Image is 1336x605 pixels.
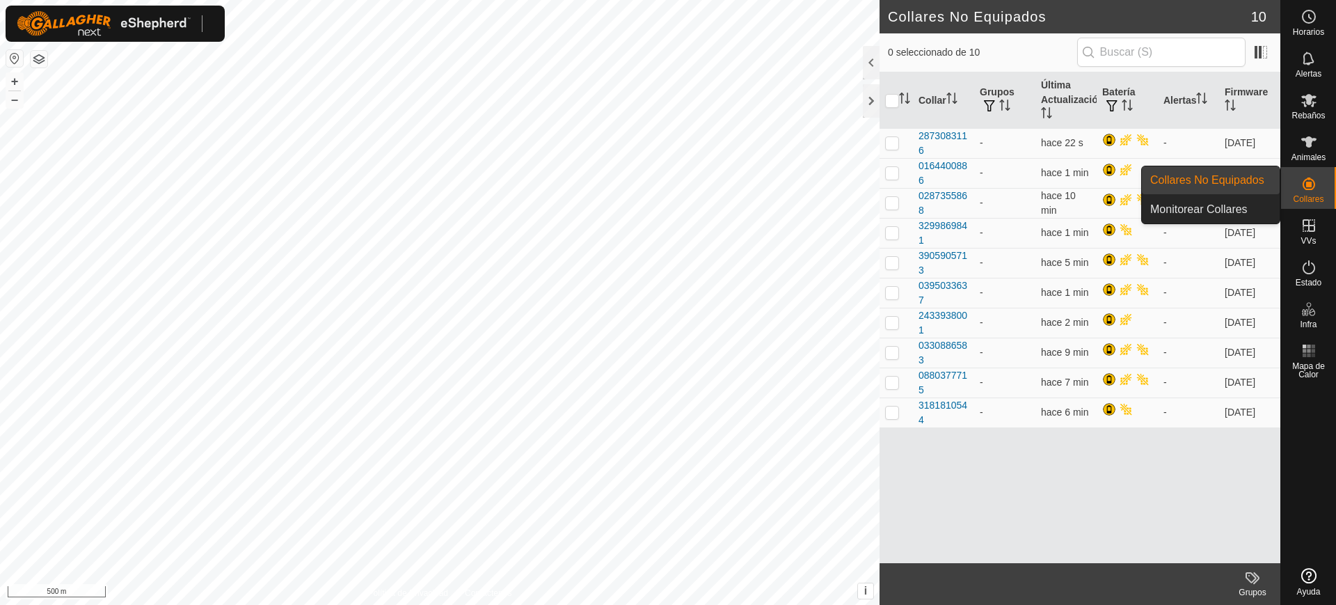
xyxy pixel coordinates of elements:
th: Collar [913,72,974,129]
button: Restablecer Mapa [6,50,23,67]
div: 2873083116 [918,129,969,158]
input: Buscar (S) [1077,38,1246,67]
h2: Collares No Equipados [888,8,1251,25]
td: [DATE] [1219,248,1280,278]
span: Mapa de Calor [1285,362,1333,379]
td: [DATE] [1219,218,1280,248]
td: - [1158,278,1219,308]
span: 9 oct 2025, 15:57 [1041,257,1088,268]
div: 0395033637 [918,278,969,308]
span: 9 oct 2025, 15:53 [1041,347,1088,358]
td: - [1158,248,1219,278]
span: Infra [1300,320,1317,329]
td: - [1158,308,1219,338]
td: [DATE] [1219,398,1280,427]
span: Collares No Equipados [1150,172,1264,189]
td: - [1158,338,1219,368]
span: Estado [1296,278,1321,287]
td: - [974,368,1035,398]
td: - [1158,128,1219,158]
th: Alertas [1158,72,1219,129]
div: 0287355868 [918,189,969,218]
span: 9 oct 2025, 16:02 [1041,137,1083,148]
span: Alertas [1296,70,1321,78]
span: Monitorear Collares [1150,201,1248,218]
span: 10 [1251,6,1266,27]
th: Firmware [1219,72,1280,129]
td: - [974,188,1035,218]
td: - [1158,368,1219,398]
div: 3181810544 [918,398,969,427]
td: - [974,248,1035,278]
p-sorticon: Activar para ordenar [1196,95,1207,106]
td: - [1158,158,1219,188]
button: + [6,73,23,90]
td: - [974,398,1035,427]
td: - [974,218,1035,248]
td: - [974,338,1035,368]
td: [DATE] [1219,128,1280,158]
p-sorticon: Activar para ordenar [1225,102,1236,113]
td: - [1158,218,1219,248]
div: 0880377715 [918,368,969,398]
span: Rebaños [1291,111,1325,120]
td: [DATE] [1219,278,1280,308]
p-sorticon: Activar para ordenar [1041,109,1052,120]
td: - [974,278,1035,308]
p-sorticon: Activar para ordenar [946,95,957,106]
th: Grupos [974,72,1035,129]
div: 3299869841 [918,219,969,248]
span: 9 oct 2025, 16:00 [1041,317,1088,328]
span: Horarios [1293,28,1324,36]
div: 0330886583 [918,338,969,368]
td: - [974,158,1035,188]
td: [DATE] [1219,158,1280,188]
span: Ayuda [1297,588,1321,596]
th: Batería [1097,72,1158,129]
td: [DATE] [1219,368,1280,398]
span: i [864,585,867,597]
span: 0 seleccionado de 10 [888,45,1077,60]
span: 9 oct 2025, 16:01 [1041,287,1088,298]
div: 3905905713 [918,249,969,278]
div: 0164400886 [918,159,969,188]
td: - [974,308,1035,338]
span: 9 oct 2025, 15:55 [1041,377,1088,388]
p-sorticon: Activar para ordenar [1122,102,1133,113]
span: 9 oct 2025, 16:00 [1041,227,1088,238]
span: VVs [1301,237,1316,245]
p-sorticon: Activar para ordenar [999,102,1010,113]
span: Collares [1293,195,1323,203]
td: [DATE] [1219,338,1280,368]
a: Política de Privacidad [368,587,448,599]
span: 9 oct 2025, 16:01 [1041,167,1088,178]
div: Grupos [1225,586,1280,599]
a: Ayuda [1281,563,1336,602]
div: 2433938001 [918,308,969,338]
span: 9 oct 2025, 15:52 [1041,190,1076,216]
td: - [1158,398,1219,427]
img: Logo Gallagher [17,11,191,36]
a: Collares No Equipados [1142,166,1280,194]
a: Monitorear Collares [1142,196,1280,223]
span: Animales [1291,153,1326,162]
button: – [6,91,23,108]
th: Última Actualización [1035,72,1097,129]
button: i [858,583,873,599]
p-sorticon: Activar para ordenar [899,95,910,106]
a: Contáctenos [465,587,511,599]
span: 9 oct 2025, 15:56 [1041,407,1088,418]
td: - [974,128,1035,158]
td: [DATE] [1219,308,1280,338]
button: Capas del Mapa [31,51,47,68]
